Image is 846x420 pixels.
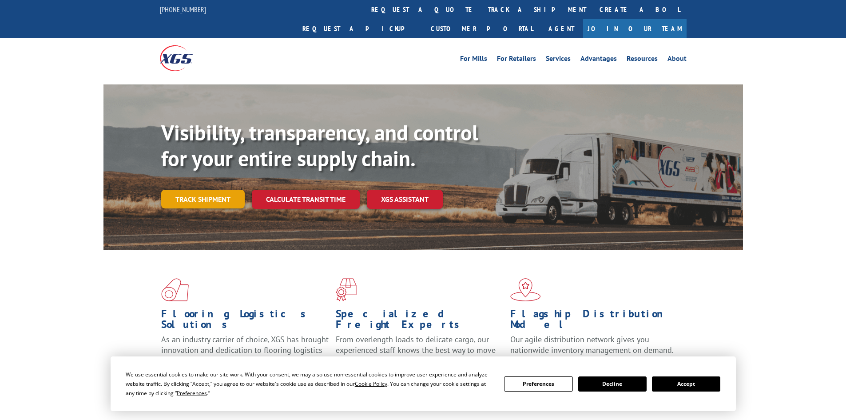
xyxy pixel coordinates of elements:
a: Track shipment [161,190,245,208]
a: Resources [627,55,658,65]
span: Our agile distribution network gives you nationwide inventory management on demand. [510,334,674,355]
img: xgs-icon-total-supply-chain-intelligence-red [161,278,189,301]
h1: Flagship Distribution Model [510,308,678,334]
h1: Specialized Freight Experts [336,308,504,334]
a: Join Our Team [583,19,687,38]
button: Accept [652,376,720,392]
a: Customer Portal [424,19,540,38]
button: Decline [578,376,647,392]
a: Agent [540,19,583,38]
div: We use essential cookies to make our site work. With your consent, we may also use non-essential ... [126,370,493,398]
a: Services [546,55,571,65]
span: Preferences [177,389,207,397]
p: From overlength loads to delicate cargo, our experienced staff knows the best way to move your fr... [336,334,504,374]
img: xgs-icon-flagship-distribution-model-red [510,278,541,301]
a: Request a pickup [296,19,424,38]
div: Cookie Consent Prompt [111,356,736,411]
button: Preferences [504,376,572,392]
img: xgs-icon-focused-on-flooring-red [336,278,357,301]
a: Calculate transit time [252,190,360,209]
h1: Flooring Logistics Solutions [161,308,329,334]
a: XGS ASSISTANT [367,190,443,209]
a: About [667,55,687,65]
a: For Mills [460,55,487,65]
span: As an industry carrier of choice, XGS has brought innovation and dedication to flooring logistics... [161,334,329,366]
a: [PHONE_NUMBER] [160,5,206,14]
span: Cookie Policy [355,380,387,388]
a: For Retailers [497,55,536,65]
a: Advantages [580,55,617,65]
b: Visibility, transparency, and control for your entire supply chain. [161,119,478,172]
